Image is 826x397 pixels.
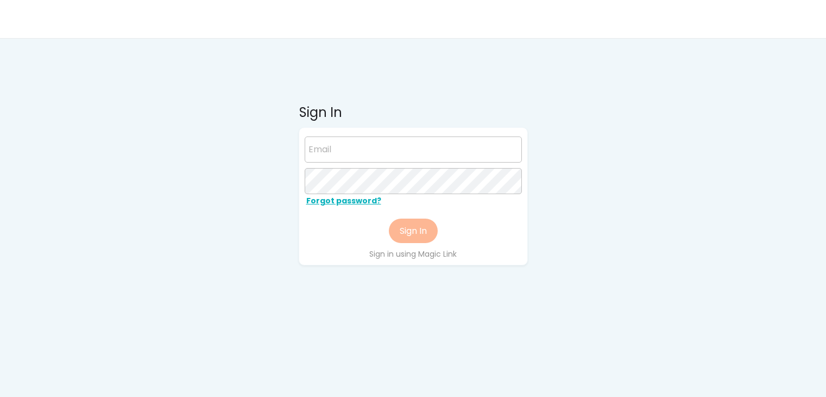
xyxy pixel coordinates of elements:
div: Forgot password? [305,194,413,208]
input: Email [305,137,522,163]
div: Sign in using Magic Link [368,249,458,259]
div: Sign In [299,103,527,122]
button: Sign In [389,219,438,243]
img: yH5BAEAAAAALAAAAAABAAEAAAIBRAA7 [83,10,137,29]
